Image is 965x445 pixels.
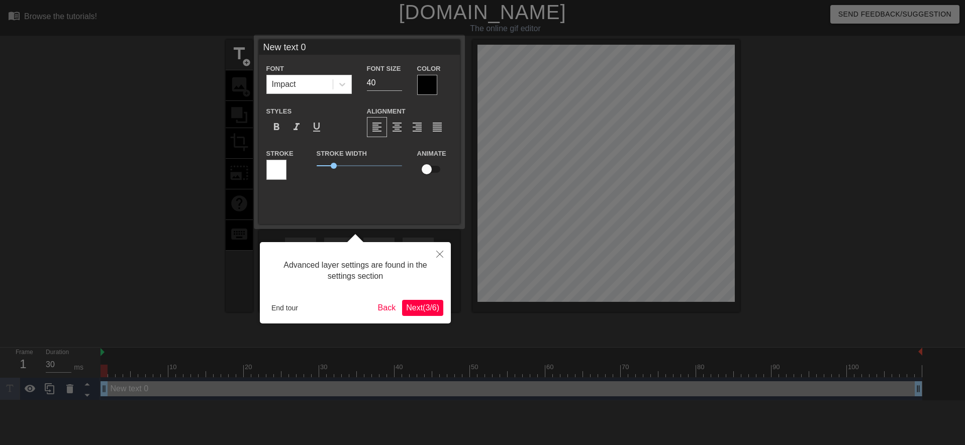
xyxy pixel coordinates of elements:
button: Next [402,300,443,316]
button: End tour [267,300,302,315]
span: Next ( 3 / 6 ) [406,303,439,312]
div: Advanced layer settings are found in the settings section [267,250,443,292]
button: Back [374,300,400,316]
button: Close [429,242,451,265]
